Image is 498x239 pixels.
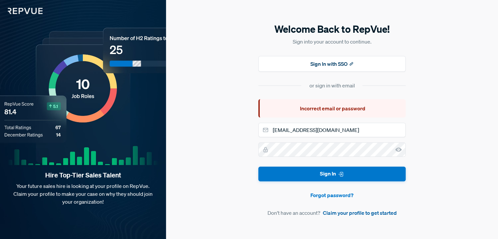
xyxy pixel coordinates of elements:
[309,82,355,89] div: or sign in with email
[258,56,406,72] button: Sign In with SSO
[258,167,406,181] button: Sign In
[10,171,156,179] strong: Hire Top-Tier Sales Talent
[323,209,397,217] a: Claim your profile to get started
[258,123,406,137] input: Email address
[258,38,406,46] p: Sign into your account to continue.
[258,191,406,199] a: Forgot password?
[258,22,406,36] h5: Welcome Back to RepVue!
[258,99,406,118] div: Incorrect email or password
[10,182,156,206] p: Your future sales hire is looking at your profile on RepVue. Claim your profile to make your case...
[258,209,406,217] article: Don't have an account?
